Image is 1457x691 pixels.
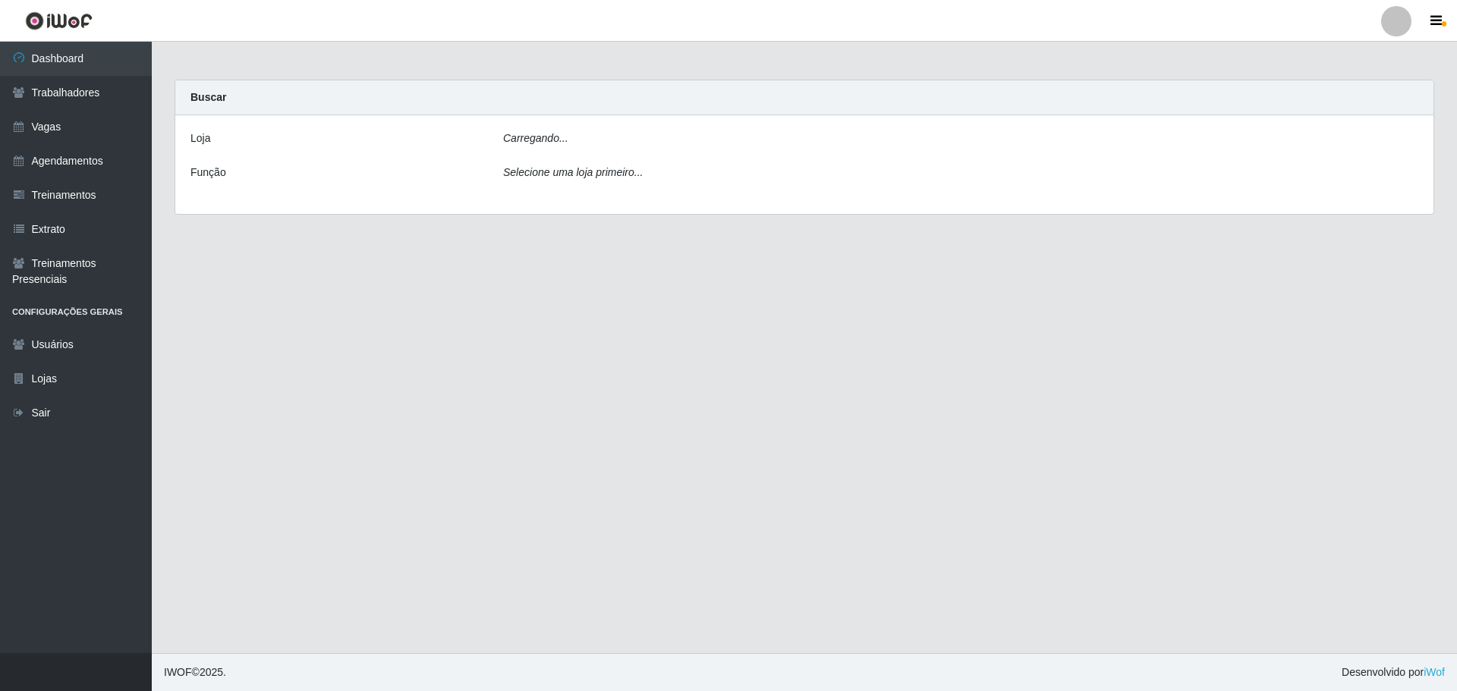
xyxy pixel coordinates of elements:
[164,664,226,680] span: © 2025 .
[1424,666,1445,678] a: iWof
[25,11,93,30] img: CoreUI Logo
[190,165,226,181] label: Função
[164,666,192,678] span: IWOF
[503,132,568,144] i: Carregando...
[190,130,210,146] label: Loja
[1342,664,1445,680] span: Desenvolvido por
[503,166,643,178] i: Selecione uma loja primeiro...
[190,91,226,103] strong: Buscar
